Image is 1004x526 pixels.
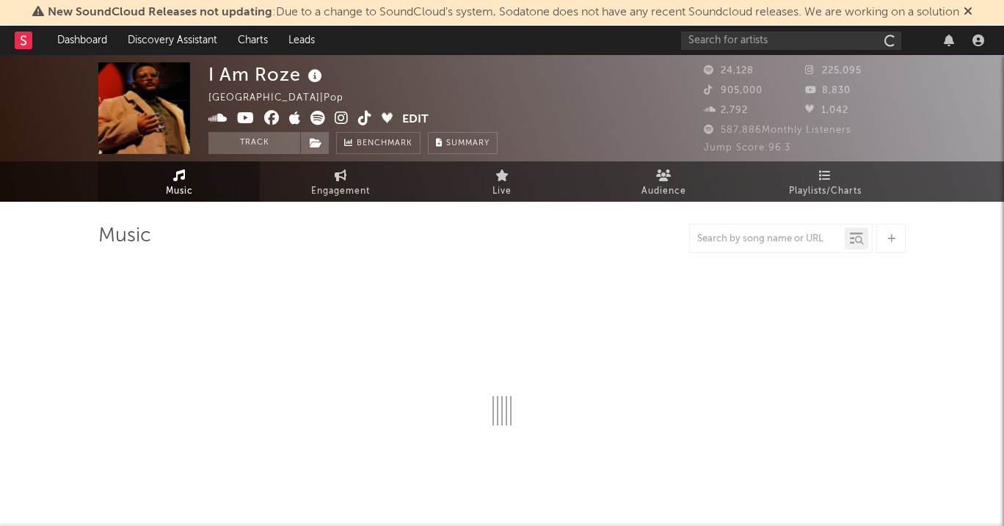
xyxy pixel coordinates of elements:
[228,26,278,55] a: Charts
[704,106,748,115] span: 2,792
[260,161,421,202] a: Engagement
[805,106,848,115] span: 1,042
[704,125,851,135] span: 587,886 Monthly Listeners
[805,66,862,76] span: 225,095
[402,111,429,129] button: Edit
[690,233,845,245] input: Search by song name or URL
[744,161,906,202] a: Playlists/Charts
[421,161,583,202] a: Live
[208,62,326,87] div: I Am Roze
[117,26,228,55] a: Discovery Assistant
[805,86,851,95] span: 8,830
[704,86,763,95] span: 905,000
[48,7,272,18] span: New SoundCloud Releases not updating
[492,183,512,200] span: Live
[98,161,260,202] a: Music
[583,161,744,202] a: Audience
[47,26,117,55] a: Dashboard
[208,132,300,154] button: Track
[48,7,959,18] span: : Due to a change to SoundCloud's system, Sodatone does not have any recent Soundcloud releases. ...
[704,143,790,153] span: Jump Score: 96.3
[166,183,193,200] span: Music
[964,7,972,18] span: Dismiss
[357,135,412,153] span: Benchmark
[704,66,754,76] span: 24,128
[311,183,370,200] span: Engagement
[428,132,498,154] button: Summary
[446,139,490,147] span: Summary
[278,26,325,55] a: Leads
[681,32,901,50] input: Search for artists
[641,183,686,200] span: Audience
[789,183,862,200] span: Playlists/Charts
[208,90,360,107] div: [GEOGRAPHIC_DATA] | Pop
[336,132,421,154] a: Benchmark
